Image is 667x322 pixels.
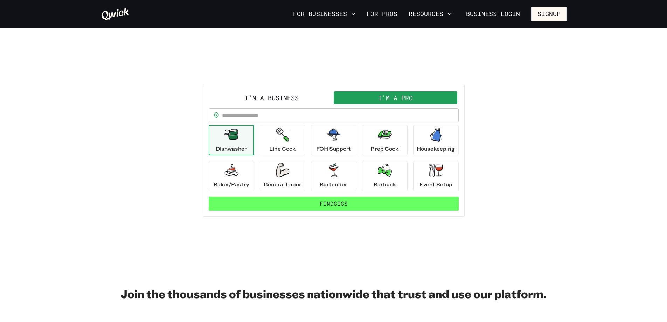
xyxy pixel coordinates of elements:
[334,91,457,104] button: I'm a Pro
[209,197,459,211] button: FindGigs
[209,125,254,155] button: Dishwasher
[269,144,296,153] p: Line Cook
[290,8,358,20] button: For Businesses
[210,91,334,104] button: I'm a Business
[209,161,254,191] button: Baker/Pastry
[413,125,459,155] button: Housekeeping
[417,144,455,153] p: Housekeeping
[203,63,465,77] h2: PICK UP A SHIFT!
[311,161,356,191] button: Bartender
[260,125,305,155] button: Line Cook
[419,180,452,189] p: Event Setup
[406,8,454,20] button: Resources
[371,144,398,153] p: Prep Cook
[316,144,351,153] p: FOH Support
[320,180,347,189] p: Bartender
[531,7,567,21] button: Signup
[364,8,400,20] a: For Pros
[362,161,408,191] button: Barback
[260,161,305,191] button: General Labor
[311,125,356,155] button: FOH Support
[264,180,301,189] p: General Labor
[413,161,459,191] button: Event Setup
[362,125,408,155] button: Prep Cook
[460,7,526,21] a: Business Login
[216,144,247,153] p: Dishwasher
[374,180,396,189] p: Barback
[101,287,567,301] h2: Join the thousands of businesses nationwide that trust and use our platform.
[214,180,249,189] p: Baker/Pastry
